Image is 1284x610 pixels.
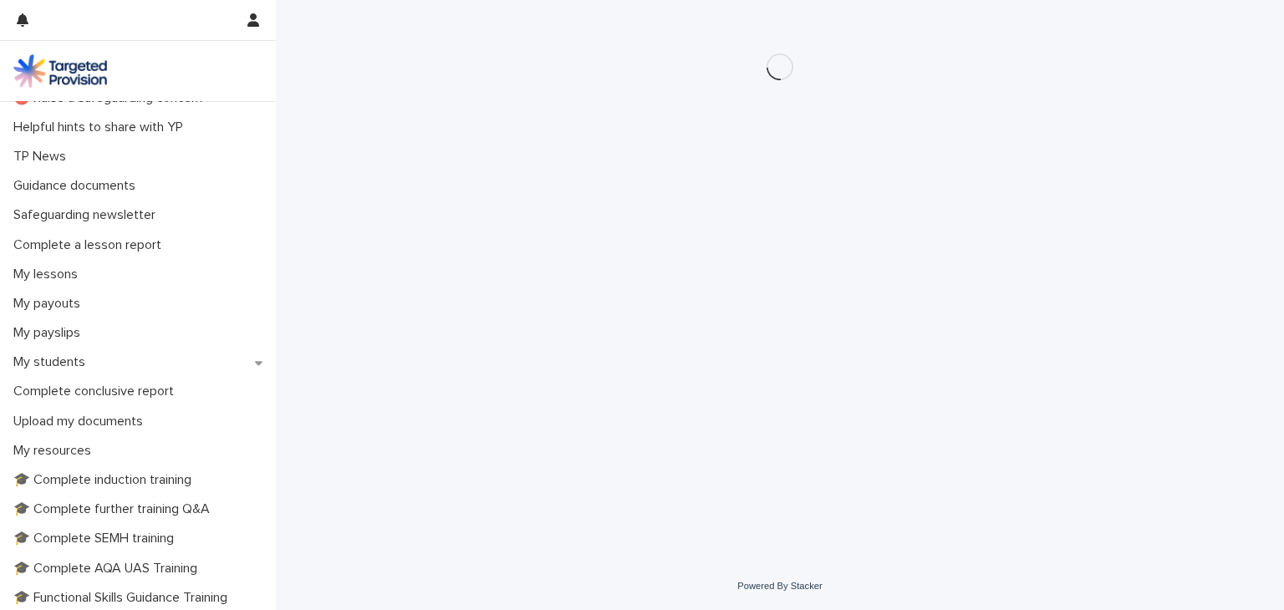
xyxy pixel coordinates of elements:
[7,149,79,165] p: TP News
[7,325,94,341] p: My payslips
[7,414,156,430] p: Upload my documents
[13,54,107,88] img: M5nRWzHhSzIhMunXDL62
[7,237,175,253] p: Complete a lesson report
[7,531,187,546] p: 🎓 Complete SEMH training
[7,472,205,488] p: 🎓 Complete induction training
[7,590,241,606] p: 🎓 Functional Skills Guidance Training
[7,178,149,194] p: Guidance documents
[737,581,822,591] a: Powered By Stacker
[7,561,211,577] p: 🎓 Complete AQA UAS Training
[7,501,223,517] p: 🎓 Complete further training Q&A
[7,267,91,282] p: My lessons
[7,119,196,135] p: Helpful hints to share with YP
[7,443,104,459] p: My resources
[7,207,169,223] p: Safeguarding newsletter
[7,354,99,370] p: My students
[7,384,187,399] p: Complete conclusive report
[7,296,94,312] p: My payouts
